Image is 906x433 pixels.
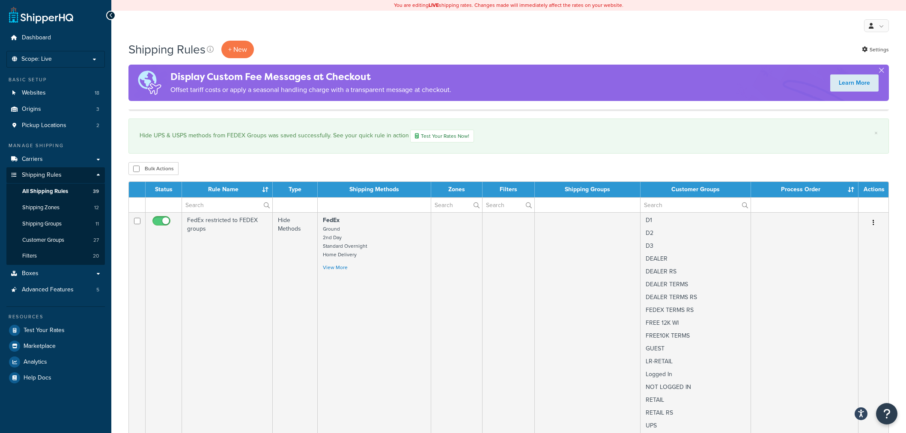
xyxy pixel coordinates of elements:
span: 5 [96,286,99,294]
span: Shipping Zones [22,204,60,211]
li: Shipping Zones [6,200,105,216]
a: Origins 3 [6,101,105,117]
span: 39 [93,188,99,195]
a: Shipping Zones 12 [6,200,105,216]
div: Resources [6,313,105,320]
span: Marketplace [24,343,56,350]
a: Boxes [6,266,105,282]
div: Hide UPS & USPS methods from FEDEX Groups was saved successfully. See your quick rule in action [140,130,878,142]
a: Advanced Features 5 [6,282,105,298]
p: Logged In [646,370,745,379]
p: DEALER RS [646,267,745,276]
span: Pickup Locations [22,122,66,129]
h4: Display Custom Fee Messages at Checkout [170,70,451,84]
span: Test Your Rates [24,327,65,334]
p: RETAIL RS [646,409,745,417]
button: Bulk Actions [128,162,179,175]
a: Test Your Rates Now! [410,130,474,142]
li: Advanced Features [6,282,105,298]
a: Settings [862,44,889,56]
span: 18 [95,89,99,97]
div: Manage Shipping [6,142,105,149]
th: Status [146,182,182,197]
a: Filters 20 [6,248,105,264]
b: LIVE [429,1,439,9]
span: All Shipping Rules [22,188,68,195]
span: Shipping Groups [22,220,62,228]
a: View More [323,264,348,271]
p: + New [221,41,254,58]
span: Analytics [24,359,47,366]
small: Ground 2nd Day Standard Overnight Home Delivery [323,225,367,258]
span: Customer Groups [22,237,64,244]
p: FEDEX TERMS RS [646,306,745,314]
p: UPS [646,421,745,430]
li: Origins [6,101,105,117]
a: All Shipping Rules 39 [6,184,105,199]
th: Actions [858,182,888,197]
p: FREE 12K WI [646,319,745,327]
a: ShipperHQ Home [9,6,73,24]
li: Shipping Rules [6,167,105,265]
span: 27 [93,237,99,244]
span: Origins [22,106,41,113]
input: Search [641,198,751,212]
p: GUEST [646,344,745,353]
p: LR-RETAIL [646,357,745,366]
a: Pickup Locations 2 [6,118,105,133]
li: All Shipping Rules [6,184,105,199]
a: Dashboard [6,30,105,46]
li: Pickup Locations [6,118,105,133]
button: Open Resource Center [876,403,897,424]
a: Help Docs [6,370,105,386]
p: DEALER [646,255,745,263]
a: Customer Groups 27 [6,232,105,248]
span: 2 [96,122,99,129]
span: Filters [22,252,37,260]
a: Websites 18 [6,85,105,101]
a: Marketplace [6,338,105,354]
img: duties-banner-06bc72dcb5fe05cb3f9472aba00be2ae8eb53ab6f0d8bb03d382ba314ac3c341.png [128,65,170,101]
span: Dashboard [22,34,51,42]
span: 12 [94,204,99,211]
span: 20 [93,252,99,260]
p: Offset tariff costs or apply a seasonal handling charge with a transparent message at checkout. [170,84,451,96]
span: Carriers [22,156,43,163]
span: Help Docs [24,374,51,382]
li: Customer Groups [6,232,105,248]
a: Learn More [830,74,879,92]
p: DEALER TERMS RS [646,293,745,302]
th: Shipping Groups [535,182,641,197]
li: Shipping Groups [6,216,105,232]
input: Search [483,198,534,212]
th: Process Order : activate to sort column ascending [751,182,858,197]
th: Customer Groups [641,182,751,197]
p: NOT LOGGED IN [646,383,745,391]
input: Search [431,198,483,212]
li: Analytics [6,354,105,370]
th: Filters [483,182,535,197]
span: Shipping Rules [22,172,62,179]
a: Shipping Groups 11 [6,216,105,232]
li: Test Your Rates [6,323,105,338]
span: Boxes [22,270,39,277]
h1: Shipping Rules [128,41,206,58]
p: DEALER TERMS [646,280,745,289]
span: Websites [22,89,46,97]
strong: FedEx [323,216,340,225]
span: Scope: Live [21,56,52,63]
span: 11 [95,220,99,228]
p: FREE10K TERMS [646,332,745,340]
input: Search [182,198,272,212]
p: D2 [646,229,745,237]
th: Type [273,182,318,197]
th: Rule Name : activate to sort column ascending [182,182,273,197]
p: RETAIL [646,396,745,404]
li: Filters [6,248,105,264]
li: Websites [6,85,105,101]
span: 3 [96,106,99,113]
